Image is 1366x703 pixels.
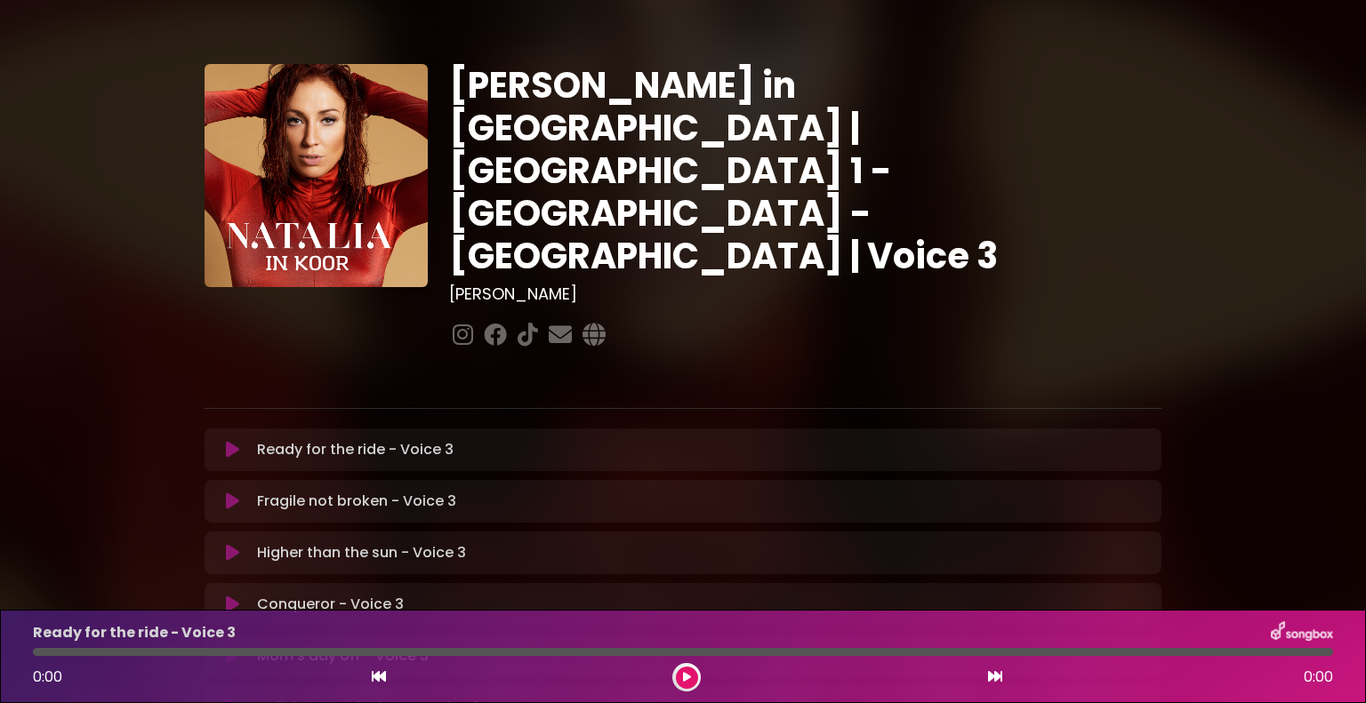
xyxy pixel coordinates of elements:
h3: [PERSON_NAME] [449,284,1161,304]
p: Conqueror - Voice 3 [257,594,404,615]
h1: [PERSON_NAME] in [GEOGRAPHIC_DATA] | [GEOGRAPHIC_DATA] 1 - [GEOGRAPHIC_DATA] - [GEOGRAPHIC_DATA] ... [449,64,1161,277]
p: Higher than the sun - Voice 3 [257,542,466,563]
p: Ready for the ride - Voice 3 [33,622,236,643]
p: Fragile not broken - Voice 3 [257,491,456,512]
p: Ready for the ride - Voice 3 [257,439,454,460]
span: 0:00 [1304,667,1333,688]
span: 0:00 [33,667,62,687]
img: YTVS25JmS9CLUqXqkEhs [205,64,428,287]
img: songbox-logo-white.png [1271,621,1333,644]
